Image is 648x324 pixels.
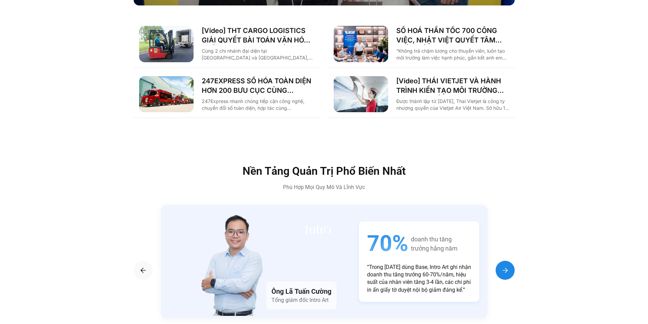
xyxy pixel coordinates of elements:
img: 68409c42e2319625e8df516f_Frame%201948754466.avif [301,218,333,241]
a: 247EXPRESS SỐ HÓA TOÀN DIỆN HƠN 200 BƯU CỤC CÙNG [DOMAIN_NAME] [202,76,315,95]
a: [Video] THÁI VIETJET VÀ HÀNH TRÌNH KIẾN TẠO MÔI TRƯỜNG LÀM VIỆC SỐ CÙNG [DOMAIN_NAME] [396,76,509,95]
span: 70% [367,229,408,258]
span: doanh thu tăng trưởng hằng năm [411,235,458,253]
p: Phù Hợp Mọi Quy Mô Và Lĩnh Vực [180,183,469,191]
span: Tổng giám đốc Intro Art [271,297,329,303]
h2: Nền Tảng Quản Trị Phổ Biến Nhất [180,166,469,176]
p: “Trong [DATE] dùng Base, Intro Art ghi nhận doanh thu tăng trưởng 60-70%/năm, hiệu suất của nhân ... [367,263,471,294]
img: 247 express chuyển đổi số cùng base [139,76,194,113]
img: arrow-right.png [139,266,147,274]
div: Next slide [496,261,515,280]
div: 2 / 5 [161,205,487,318]
p: Cùng 2 chi nhánh đại diện tại [GEOGRAPHIC_DATA] và [GEOGRAPHIC_DATA], THT Cargo Logistics là một ... [202,48,315,61]
a: SỐ HOÁ THẦN TỐC 700 CÔNG VIỆC, NHẬT VIỆT QUYẾT TÂM “GẮN KẾT TÀU – BỜ” [396,26,509,45]
p: 247Express nhanh chóng tiếp cận công nghệ, chuyển đổi số toàn diện, hợp tác cùng [DOMAIN_NAME] để... [202,98,315,112]
img: 684685177f6a3ae6079f9d0d_testimonial%202.avif [190,214,290,316]
h4: Ông Lã Tuấn Cường [271,287,331,296]
div: Previous slide [134,261,153,280]
p: Được thành lập từ [DATE], Thai Vietjet là công ty nhượng quyền của Vietjet Air Việt Nam. Sở hữu 1... [396,98,509,112]
a: [Video] THT CARGO LOGISTICS GIẢI QUYẾT BÀI TOÁN VĂN HÓA NHẰM TĂNG TRƯỞNG BỀN VỮNG CÙNG BASE [202,26,315,45]
p: “Không trả chậm lương cho thuyền viên, luôn tạo môi trường làm việc hạnh phúc, gắn kết anh em tàu... [396,48,509,61]
img: Thai VietJet chuyển đổi số cùng Basevn [334,76,388,113]
img: arrow-right-1.png [501,266,509,274]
